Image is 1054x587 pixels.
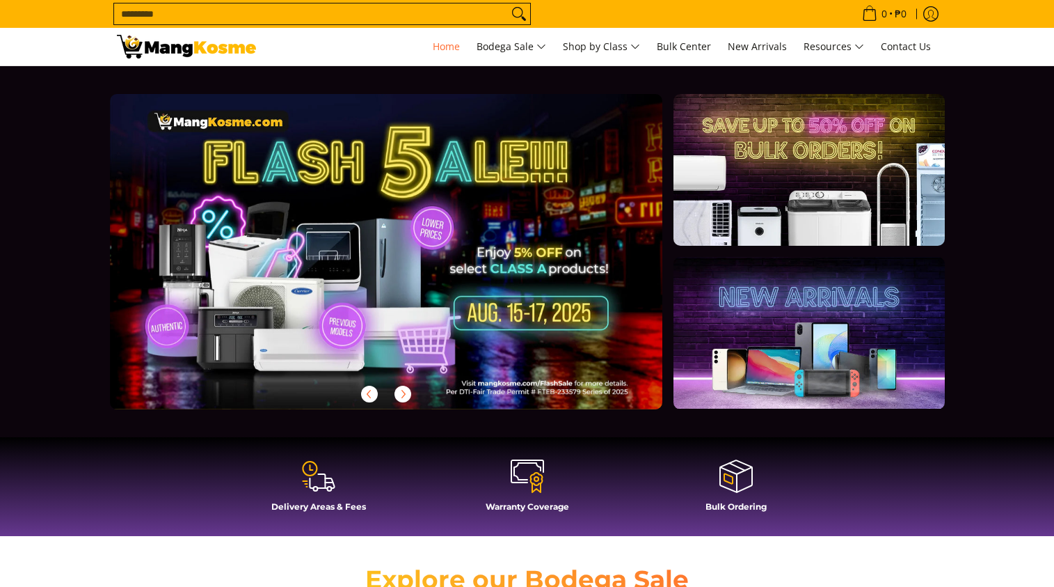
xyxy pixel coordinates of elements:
a: Bulk Center [650,28,718,65]
a: Bodega Sale [470,28,553,65]
nav: Main Menu [270,28,938,65]
h4: Bulk Ordering [639,501,833,512]
a: Bulk Ordering [639,458,833,522]
span: Home [433,40,460,53]
h4: Delivery Areas & Fees [221,501,416,512]
span: Resources [804,38,864,56]
button: Previous [354,379,385,409]
span: Bulk Center [657,40,711,53]
a: Resources [797,28,871,65]
a: Contact Us [874,28,938,65]
h4: Warranty Coverage [430,501,625,512]
span: • [858,6,911,22]
span: 0 [879,9,889,19]
a: New Arrivals [721,28,794,65]
button: Next [388,379,418,409]
a: Delivery Areas & Fees [221,458,416,522]
img: Mang Kosme: Your Home Appliances Warehouse Sale Partner! [117,35,256,58]
span: New Arrivals [728,40,787,53]
span: Contact Us [881,40,931,53]
button: Search [508,3,530,24]
span: Bodega Sale [477,38,546,56]
a: Warranty Coverage [430,458,625,522]
a: Home [426,28,467,65]
a: Shop by Class [556,28,647,65]
span: Shop by Class [563,38,640,56]
span: ₱0 [893,9,909,19]
a: More [110,94,708,432]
